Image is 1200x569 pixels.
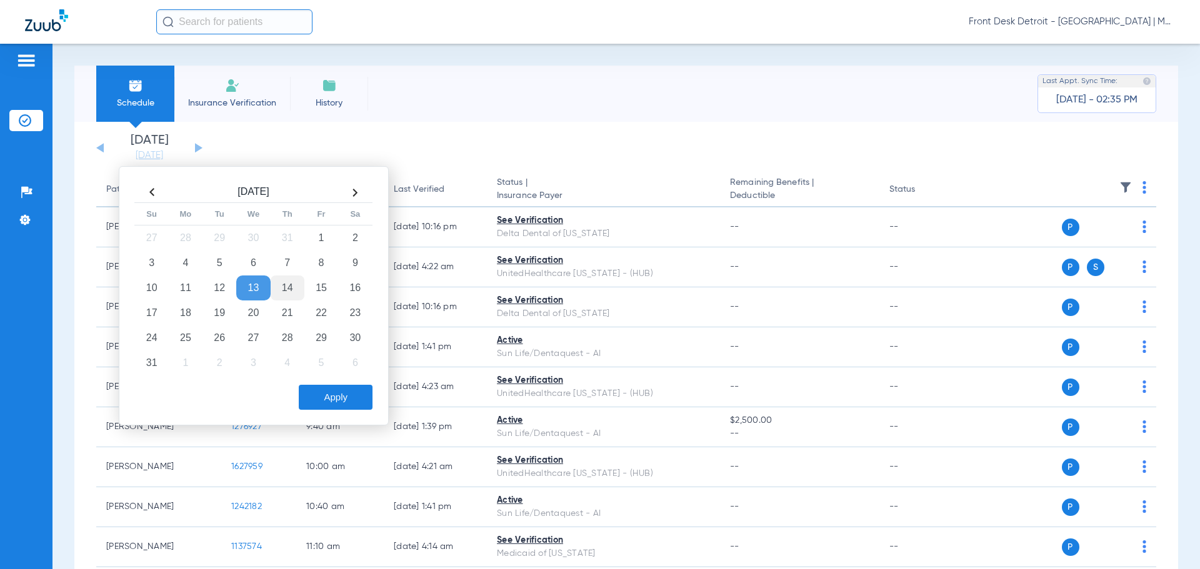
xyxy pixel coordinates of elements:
div: Medicaid of [US_STATE] [497,547,710,560]
span: Insurance Verification [184,97,281,109]
a: [DATE] [112,149,187,162]
div: UnitedHealthcare [US_STATE] - (HUB) [497,467,710,480]
th: Status [879,172,964,207]
img: History [322,78,337,93]
td: -- [879,287,964,327]
img: group-dot-blue.svg [1142,540,1146,553]
button: Apply [299,385,372,410]
input: Search for patients [156,9,312,34]
td: 9:40 AM [296,407,384,447]
td: [PERSON_NAME] [96,407,221,447]
span: 1627959 [231,462,262,471]
img: group-dot-blue.svg [1142,220,1146,233]
td: [DATE] 1:39 PM [384,407,487,447]
td: [DATE] 4:23 AM [384,367,487,407]
span: -- [730,542,739,551]
img: group-dot-blue.svg [1142,260,1146,273]
img: last sync help info [1142,77,1151,86]
img: group-dot-blue.svg [1142,300,1146,313]
td: [DATE] 10:16 PM [384,287,487,327]
span: P [1062,418,1079,436]
td: -- [879,527,964,567]
td: [PERSON_NAME] [96,447,221,487]
td: 10:40 AM [296,487,384,527]
span: [DATE] - 02:35 PM [1056,94,1137,106]
th: Remaining Benefits | [720,172,879,207]
div: Delta Dental of [US_STATE] [497,227,710,240]
span: -- [730,342,739,351]
span: P [1062,379,1079,396]
img: group-dot-blue.svg [1142,500,1146,513]
span: Last Appt. Sync Time: [1042,75,1117,87]
div: Delta Dental of [US_STATE] [497,307,710,320]
img: Schedule [128,78,143,93]
div: Sun Life/Dentaquest - AI [497,347,710,360]
td: -- [879,247,964,287]
span: 1137574 [231,542,262,551]
span: -- [730,462,739,471]
span: $2,500.00 [730,414,869,427]
img: Zuub Logo [25,9,68,31]
td: [DATE] 1:41 PM [384,327,487,367]
span: P [1062,498,1079,516]
td: -- [879,407,964,447]
td: 10:00 AM [296,447,384,487]
span: -- [730,427,869,440]
td: -- [879,487,964,527]
div: See Verification [497,454,710,467]
img: group-dot-blue.svg [1142,460,1146,473]
div: See Verification [497,214,710,227]
div: UnitedHealthcare [US_STATE] - (HUB) [497,267,710,280]
span: History [299,97,359,109]
span: -- [730,302,739,311]
span: 1242182 [231,502,262,511]
td: 11:10 AM [296,527,384,567]
td: -- [879,207,964,247]
span: Schedule [106,97,165,109]
td: -- [879,327,964,367]
div: See Verification [497,534,710,547]
td: [DATE] 4:21 AM [384,447,487,487]
span: P [1062,219,1079,236]
img: group-dot-blue.svg [1142,181,1146,194]
span: S [1087,259,1104,276]
span: P [1062,538,1079,556]
div: Active [497,494,710,507]
div: Active [497,334,710,347]
th: Status | [487,172,720,207]
div: Last Verified [394,183,444,196]
span: P [1062,259,1079,276]
th: [DATE] [169,182,338,203]
span: Insurance Payer [497,189,710,202]
div: Last Verified [394,183,477,196]
span: -- [730,262,739,271]
div: Active [497,414,710,427]
td: [DATE] 1:41 PM [384,487,487,527]
div: UnitedHealthcare [US_STATE] - (HUB) [497,387,710,400]
img: group-dot-blue.svg [1142,380,1146,393]
img: hamburger-icon [16,53,36,68]
span: Front Desk Detroit - [GEOGRAPHIC_DATA] | My Community Dental Centers [969,16,1175,28]
span: -- [730,382,739,391]
td: [DATE] 4:14 AM [384,527,487,567]
img: group-dot-blue.svg [1142,340,1146,353]
span: P [1062,458,1079,476]
td: -- [879,367,964,407]
div: See Verification [497,294,710,307]
div: See Verification [497,374,710,387]
img: group-dot-blue.svg [1142,420,1146,433]
td: [DATE] 4:22 AM [384,247,487,287]
li: [DATE] [112,134,187,162]
td: [DATE] 10:16 PM [384,207,487,247]
span: 1276927 [231,422,262,431]
td: [PERSON_NAME] [96,527,221,567]
span: -- [730,502,739,511]
td: [PERSON_NAME] [96,487,221,527]
span: P [1062,339,1079,356]
div: Sun Life/Dentaquest - AI [497,507,710,520]
div: Patient Name [106,183,211,196]
div: Patient Name [106,183,161,196]
div: Sun Life/Dentaquest - AI [497,427,710,440]
img: Search Icon [162,16,174,27]
span: P [1062,299,1079,316]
